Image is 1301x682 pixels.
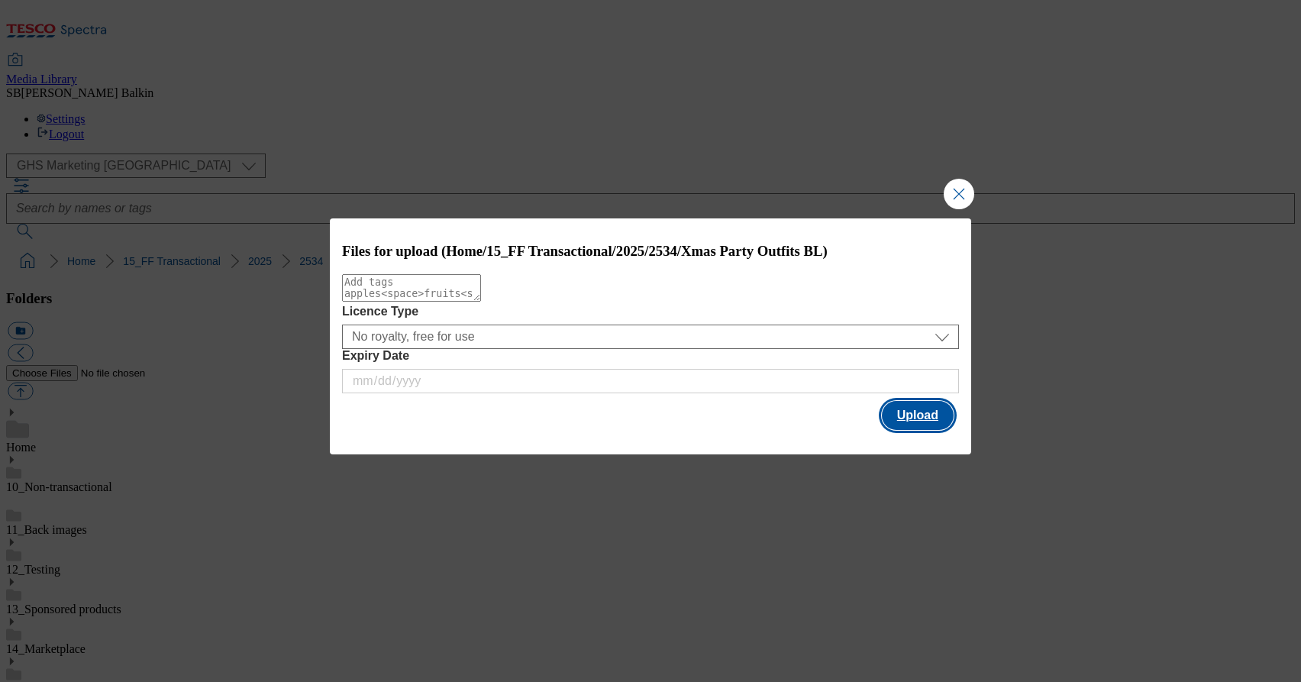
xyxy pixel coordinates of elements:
button: Close Modal [944,179,974,209]
label: Expiry Date [342,349,959,363]
div: Modal [330,218,971,454]
h3: Files for upload (Home/15_FF Transactional/2025/2534/Xmas Party Outfits BL) [342,243,959,260]
label: Licence Type [342,305,959,318]
button: Upload [882,401,954,430]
